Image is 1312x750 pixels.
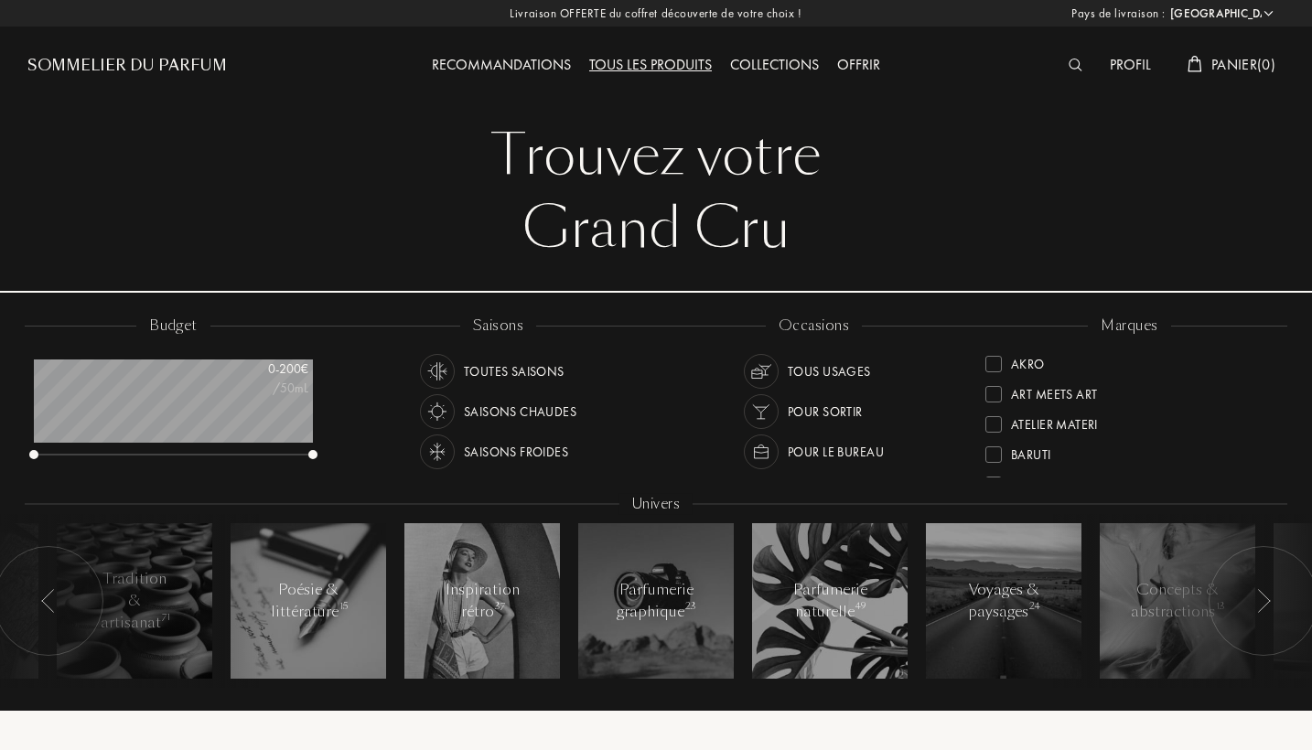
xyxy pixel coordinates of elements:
div: Profil [1101,54,1160,78]
span: 37 [495,600,505,613]
div: Pour sortir [788,394,863,429]
div: Voyages & paysages [965,579,1043,623]
div: Saisons chaudes [464,394,576,429]
img: usage_season_average_white.svg [425,359,450,384]
div: Grand Cru [41,192,1271,265]
div: marques [1088,316,1170,337]
div: Parfumerie graphique [617,579,695,623]
div: Poésie & littérature [270,579,348,623]
a: Tous les produits [580,55,721,74]
img: usage_occasion_all_white.svg [748,359,774,384]
div: Atelier Materi [1011,409,1098,434]
div: budget [136,316,210,337]
img: usage_season_hot_white.svg [425,399,450,424]
div: Akro [1011,348,1045,373]
div: Toutes saisons [464,354,565,389]
div: Univers [619,494,693,515]
img: usage_occasion_party_white.svg [748,399,774,424]
a: Offrir [828,55,889,74]
div: Binet-Papillon [1011,469,1102,494]
div: Tous les produits [580,54,721,78]
img: usage_season_cold_white.svg [425,439,450,465]
img: cart_white.svg [1188,56,1202,72]
img: usage_occasion_work_white.svg [748,439,774,465]
div: occasions [766,316,862,337]
span: Panier ( 0 ) [1211,55,1275,74]
div: Saisons froides [464,434,568,469]
div: Collections [721,54,828,78]
img: arr_left.svg [1256,589,1271,613]
img: arr_left.svg [41,589,56,613]
div: Pour le bureau [788,434,884,469]
span: 15 [339,600,348,613]
div: Recommandations [423,54,580,78]
div: Parfumerie naturelle [791,579,869,623]
span: 23 [685,600,696,613]
a: Profil [1101,55,1160,74]
div: Baruti [1011,439,1051,464]
div: 0 - 200 € [217,359,308,379]
div: Offrir [828,54,889,78]
div: Trouvez votre [41,119,1271,192]
div: Art Meets Art [1011,379,1097,403]
span: Pays de livraison : [1071,5,1166,23]
div: Inspiration rétro [444,579,522,623]
img: search_icn_white.svg [1069,59,1082,71]
a: Recommandations [423,55,580,74]
span: 49 [855,600,866,613]
div: saisons [460,316,536,337]
div: /50mL [217,379,308,398]
div: Tous usages [788,354,871,389]
span: 24 [1029,600,1040,613]
a: Collections [721,55,828,74]
a: Sommelier du Parfum [27,55,227,77]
